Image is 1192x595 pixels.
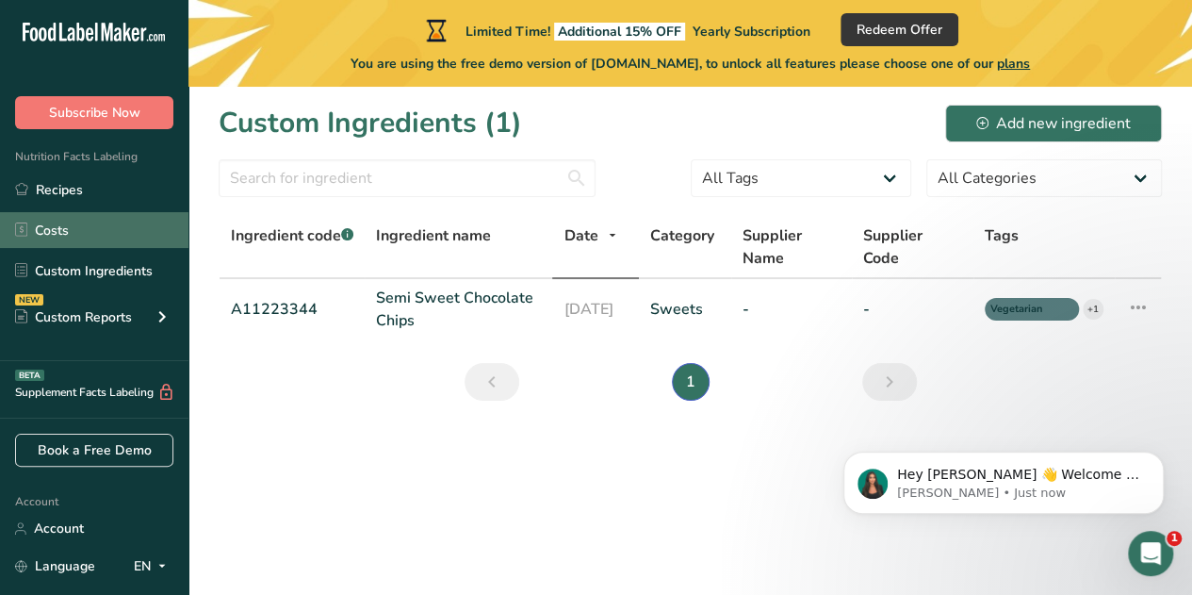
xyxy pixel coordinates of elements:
span: You are using the free demo version of [DOMAIN_NAME], to unlock all features please choose one of... [351,54,1030,74]
span: plans [997,55,1030,73]
a: - [743,298,841,321]
span: Date [563,224,597,247]
a: [DATE] [563,298,628,321]
a: A11223344 [231,298,353,321]
input: Search for ingredient [219,159,596,197]
a: Semi Sweet Chocolate Chips [376,287,541,332]
div: Custom Reports [15,307,132,327]
div: EN [134,555,173,578]
span: Redeem Offer [857,20,942,40]
div: Limited Time! [422,19,810,41]
span: Ingredient name [376,224,491,247]
a: - [863,298,962,321]
span: Subscribe Now [49,103,140,123]
span: Additional 15% OFF [554,23,685,41]
span: Yearly Subscription [693,23,810,41]
span: Vegetarian [990,302,1056,318]
button: Add new ingredient [945,105,1162,142]
button: Redeem Offer [841,13,958,46]
span: Supplier Code [863,224,962,270]
div: Add new ingredient [976,112,1131,135]
a: Sweets [650,298,719,321]
a: Previous [465,363,519,401]
button: Subscribe Now [15,96,173,129]
iframe: Intercom notifications message [815,412,1192,544]
a: Language [15,550,95,583]
span: Supplier Name [743,224,841,270]
span: 1 [1167,531,1182,546]
span: Tags [985,224,1019,247]
a: Next [862,363,917,401]
iframe: Intercom live chat [1128,531,1173,576]
div: BETA [15,370,44,381]
div: +1 [1083,299,1103,320]
div: NEW [15,294,43,306]
h1: Custom Ingredients (1) [219,102,522,144]
span: Ingredient code [231,225,353,246]
span: Category [650,224,714,247]
a: Book a Free Demo [15,434,173,467]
